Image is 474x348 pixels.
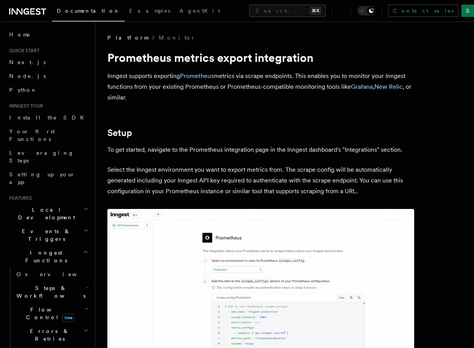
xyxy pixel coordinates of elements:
button: Errors & Retries [13,324,90,346]
span: Events & Triggers [6,227,84,243]
span: Inngest tour [6,103,43,109]
a: Contact sales [388,5,458,17]
span: Errors & Retries [13,327,83,343]
a: Home [6,28,90,41]
span: Leveraging Steps [9,150,74,164]
a: Monitor [159,34,195,41]
a: Next.js [6,55,90,69]
button: Toggle dark mode [357,6,376,15]
a: Grafana [351,83,373,90]
p: To get started, navigate to the Prometheus integration page in the Inngest dashboard's "Integrati... [107,144,414,155]
h1: Prometheus metrics export integration [107,51,414,65]
a: New Relic [374,83,403,90]
a: AgentKit [175,2,225,21]
span: AgentKit [179,8,220,14]
span: Python [9,87,37,93]
a: Setting up your app [6,167,90,189]
a: Prometheus [180,72,214,80]
a: Your first Functions [6,124,90,146]
span: Features [6,195,32,201]
a: Overview [13,267,90,281]
a: Leveraging Steps [6,146,90,167]
kbd: ⌘K [310,7,321,15]
button: Search...⌘K [249,5,326,17]
span: Overview [16,271,95,277]
span: Your first Functions [9,128,55,142]
span: Setting up your app [9,171,75,185]
button: Events & Triggers [6,224,90,246]
p: Inngest supports exporting metrics via scrape endpoints. This enables you to monitor your Inngest... [107,71,414,103]
span: Flow Control [13,306,84,321]
span: Node.js [9,73,46,79]
span: Home [9,31,31,38]
a: Install the SDK [6,111,90,124]
p: Select the Inngest environment you want to export metrics from. The scrape config will be automat... [107,164,414,197]
a: Node.js [6,69,90,83]
span: Examples [129,8,170,14]
a: Examples [125,2,175,21]
span: Install the SDK [9,114,89,121]
button: Flow Controlnew [13,303,90,324]
button: Inngest Functions [6,246,90,267]
span: Documentation [57,8,120,14]
a: Setup [107,128,132,138]
span: Steps & Workflows [13,284,86,300]
span: Quick start [6,48,39,54]
span: Inngest Functions [6,249,83,264]
a: Python [6,83,90,97]
a: Documentation [52,2,125,22]
span: Platform [107,34,148,41]
span: new [62,313,75,322]
button: Local Development [6,203,90,224]
span: Local Development [6,206,84,221]
button: Steps & Workflows [13,281,90,303]
span: Next.js [9,59,46,65]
